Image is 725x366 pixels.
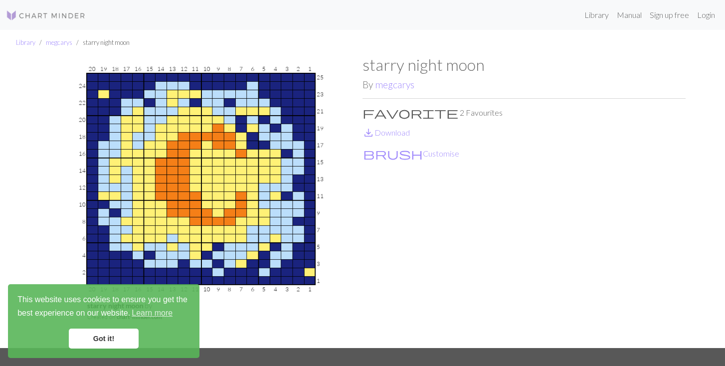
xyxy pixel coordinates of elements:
[39,55,362,348] img: starry night moon
[362,128,410,137] a: DownloadDownload
[362,79,686,90] h2: By
[17,294,190,321] span: This website uses cookies to ensure you get the best experience on our website.
[363,148,423,160] i: Customise
[69,329,139,349] a: dismiss cookie message
[362,126,374,140] span: save_alt
[613,5,646,25] a: Manual
[46,38,72,46] a: megcarys
[580,5,613,25] a: Library
[363,147,423,161] span: brush
[362,106,458,120] span: favorite
[646,5,693,25] a: Sign up free
[8,284,199,358] div: cookieconsent
[130,306,174,321] a: learn more about cookies
[693,5,719,25] a: Login
[362,107,686,119] p: 2 Favourites
[362,55,686,74] h1: starry night moon
[362,147,460,160] button: CustomiseCustomise
[72,38,130,47] li: starry night moon
[362,107,458,119] i: Favourite
[362,127,374,139] i: Download
[6,9,86,21] img: Logo
[16,38,35,46] a: Library
[375,79,414,90] a: megcarys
